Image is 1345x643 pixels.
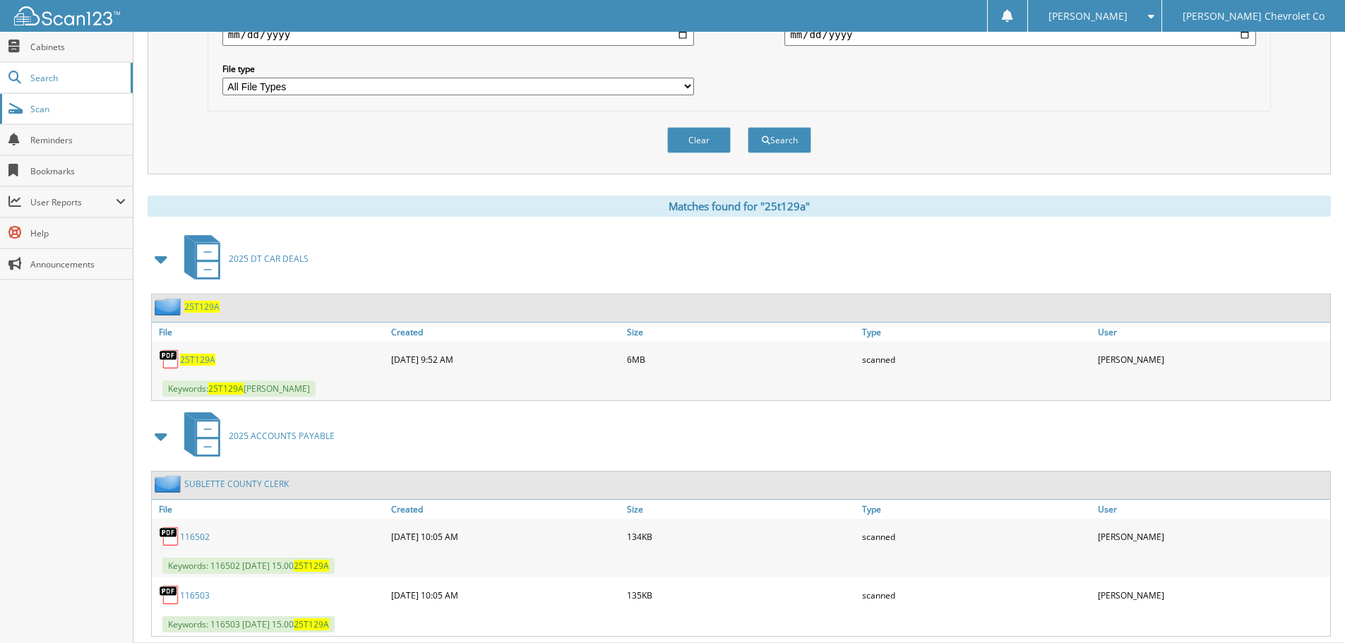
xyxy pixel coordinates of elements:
input: start [222,23,694,46]
span: Reminders [30,134,126,146]
iframe: Chat Widget [1274,575,1345,643]
a: 2025 ACCOUNTS PAYABLE [176,408,335,464]
img: scan123-logo-white.svg [14,6,120,25]
span: [PERSON_NAME] [1048,12,1128,20]
div: 135KB [623,581,859,609]
div: [DATE] 10:05 AM [388,581,623,609]
img: PDF.png [159,526,180,547]
a: Size [623,323,859,342]
span: Help [30,227,126,239]
a: Created [388,500,623,519]
span: 25T129A [294,560,329,572]
span: Keywords: [PERSON_NAME] [162,380,316,397]
a: Created [388,323,623,342]
span: 2025 DT CAR DEALS [229,253,309,265]
div: 134KB [623,522,859,551]
a: File [152,323,388,342]
img: PDF.png [159,349,180,370]
span: 25T129A [208,383,244,395]
div: [DATE] 9:52 AM [388,345,623,373]
a: 25T129A [184,301,220,313]
a: Type [859,500,1094,519]
button: Clear [667,127,731,153]
div: scanned [859,581,1094,609]
span: 2025 ACCOUNTS PAYABLE [229,430,335,442]
span: Search [30,72,124,84]
span: [PERSON_NAME] Chevrolet Co [1183,12,1325,20]
input: end [784,23,1256,46]
div: [PERSON_NAME] [1094,581,1330,609]
span: Cabinets [30,41,126,53]
div: Matches found for "25t129a" [148,196,1331,217]
div: 6MB [623,345,859,373]
a: 25T129A [180,354,215,366]
img: PDF.png [159,584,180,606]
img: folder2.png [155,298,184,316]
span: Keywords: 116502 [DATE] 15.00 [162,558,335,574]
a: User [1094,500,1330,519]
div: scanned [859,345,1094,373]
a: 116502 [180,531,210,543]
div: [PERSON_NAME] [1094,345,1330,373]
div: scanned [859,522,1094,551]
span: User Reports [30,196,116,208]
a: Size [623,500,859,519]
a: User [1094,323,1330,342]
img: folder2.png [155,475,184,493]
a: 116503 [180,589,210,601]
button: Search [748,127,811,153]
span: Keywords: 116503 [DATE] 15.00 [162,616,335,632]
div: [DATE] 10:05 AM [388,522,623,551]
div: [PERSON_NAME] [1094,522,1330,551]
a: File [152,500,388,519]
a: 2025 DT CAR DEALS [176,231,309,287]
a: SUBLETTE COUNTY CLERK [184,478,289,490]
span: 25T129A [294,618,329,630]
a: Type [859,323,1094,342]
span: Bookmarks [30,165,126,177]
span: Scan [30,103,126,115]
span: Announcements [30,258,126,270]
label: File type [222,63,694,75]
